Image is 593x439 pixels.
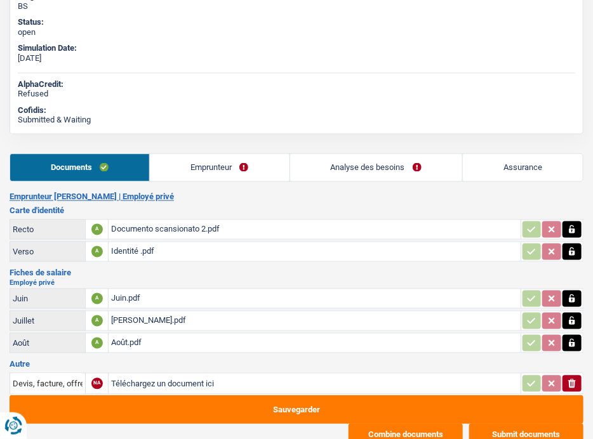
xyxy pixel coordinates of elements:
div: Juin.pdf [111,289,517,308]
div: Refused [18,89,575,99]
h2: Employé privé [10,280,583,287]
div: Recto [13,225,83,235]
div: NA [91,378,103,390]
div: Verso [13,247,83,257]
a: Assurance [463,154,583,181]
div: Submitted & Waiting [18,115,575,125]
div: AlphaCredit: [18,79,575,89]
div: BS [18,1,575,11]
div: open [18,27,575,37]
div: [PERSON_NAME].pdf [111,311,517,331]
h3: Fiches de salaire [10,269,583,277]
a: Emprunteur [150,154,289,181]
div: A [91,337,103,349]
h2: Emprunteur [PERSON_NAME] | Employé privé [10,192,583,202]
button: Sauvegarder [10,395,583,424]
div: A [91,246,103,258]
div: Simulation Date: [18,43,575,53]
div: Août.pdf [111,334,517,353]
a: Analyse des besoins [290,154,462,181]
a: Documents [10,154,149,181]
div: Cofidis: [18,105,575,115]
div: Juillet [13,317,83,326]
div: A [91,315,103,327]
div: Documento scansionato 2.pdf [111,220,517,239]
div: Identité .pdf [111,242,517,261]
div: Juin [13,294,83,304]
div: [DATE] [18,53,575,63]
h3: Carte d'identité [10,207,583,215]
div: A [91,293,103,305]
div: Status: [18,17,575,27]
div: Août [13,339,83,348]
h3: Autre [10,360,583,369]
div: A [91,224,103,235]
